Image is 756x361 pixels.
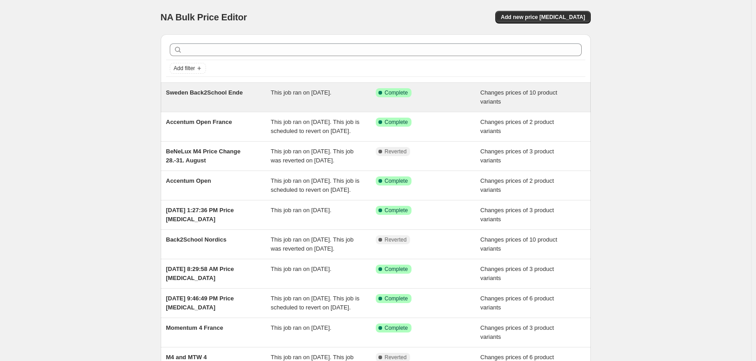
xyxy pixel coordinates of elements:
[166,236,227,243] span: Back2School Nordics
[480,207,554,223] span: Changes prices of 3 product variants
[166,266,234,281] span: [DATE] 8:29:58 AM Price [MEDICAL_DATA]
[271,177,359,193] span: This job ran on [DATE]. This job is scheduled to revert on [DATE].
[271,266,331,272] span: This job ran on [DATE].
[385,266,408,273] span: Complete
[480,177,554,193] span: Changes prices of 2 product variants
[480,148,554,164] span: Changes prices of 3 product variants
[166,89,243,96] span: Sweden Back2School Ende
[495,11,590,24] button: Add new price [MEDICAL_DATA]
[385,295,408,302] span: Complete
[166,354,207,361] span: M4 and MTW 4
[271,119,359,134] span: This job ran on [DATE]. This job is scheduled to revert on [DATE].
[271,148,354,164] span: This job ran on [DATE]. This job was reverted on [DATE].
[385,354,407,361] span: Reverted
[480,236,557,252] span: Changes prices of 10 product variants
[385,89,408,96] span: Complete
[385,207,408,214] span: Complete
[480,89,557,105] span: Changes prices of 10 product variants
[271,236,354,252] span: This job ran on [DATE]. This job was reverted on [DATE].
[271,89,331,96] span: This job ran on [DATE].
[166,324,223,331] span: Momentum 4 France
[480,295,554,311] span: Changes prices of 6 product variants
[385,236,407,243] span: Reverted
[271,207,331,214] span: This job ran on [DATE].
[166,119,232,125] span: Accentum Open France
[166,148,241,164] span: BeNeLux M4 Price Change 28.-31. August
[166,207,234,223] span: [DATE] 1:27:36 PM Price [MEDICAL_DATA]
[166,177,211,184] span: Accentum Open
[385,177,408,185] span: Complete
[480,266,554,281] span: Changes prices of 3 product variants
[271,295,359,311] span: This job ran on [DATE]. This job is scheduled to revert on [DATE].
[161,12,247,22] span: NA Bulk Price Editor
[385,148,407,155] span: Reverted
[385,324,408,332] span: Complete
[271,324,331,331] span: This job ran on [DATE].
[385,119,408,126] span: Complete
[170,63,206,74] button: Add filter
[480,119,554,134] span: Changes prices of 2 product variants
[480,324,554,340] span: Changes prices of 3 product variants
[166,295,234,311] span: [DATE] 9:46:49 PM Price [MEDICAL_DATA]
[501,14,585,21] span: Add new price [MEDICAL_DATA]
[174,65,195,72] span: Add filter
